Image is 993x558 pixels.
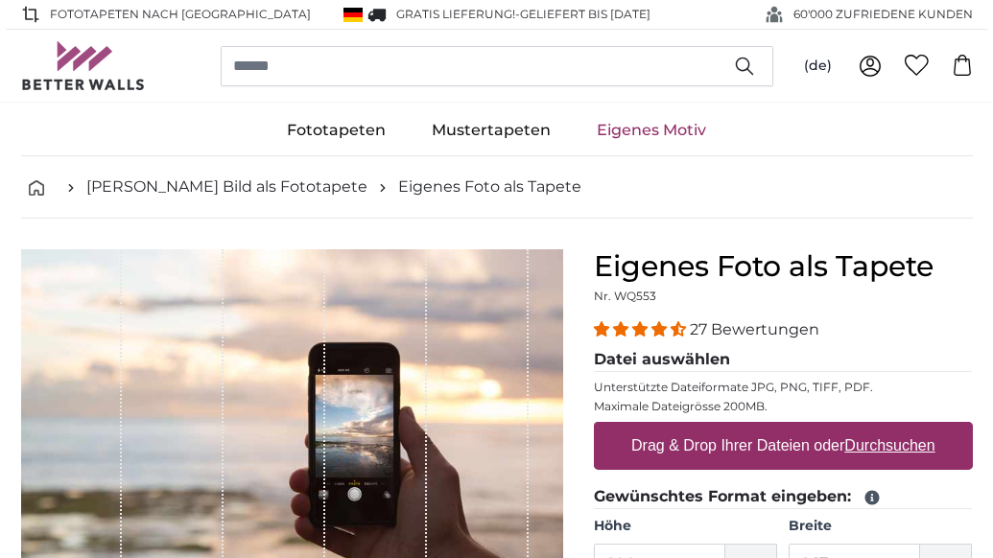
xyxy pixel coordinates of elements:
label: Breite [789,517,972,536]
p: Unterstützte Dateiformate JPG, PNG, TIFF, PDF. [594,380,973,395]
span: Fototapeten nach [GEOGRAPHIC_DATA] [50,6,311,23]
span: 60'000 ZUFRIEDENE KUNDEN [793,6,973,23]
a: Eigenes Motiv [574,105,729,155]
a: Eigenes Foto als Tapete [398,175,581,198]
u: Durchsuchen [844,437,934,453]
span: GRATIS Lieferung! [396,7,515,21]
span: Nr. WQ553 [594,289,656,303]
span: Geliefert bis [DATE] [520,7,650,21]
a: Mustertapeten [409,105,574,155]
span: 27 Bewertungen [690,320,819,338]
label: Drag & Drop Ihrer Dateien oder [624,427,943,465]
button: (de) [789,49,847,83]
legend: Gewünschtes Format eingeben: [594,485,973,509]
label: Höhe [594,517,777,536]
img: Betterwalls [21,41,146,90]
img: Deutschland [343,8,363,22]
span: 4.41 stars [594,320,690,338]
a: Fototapeten [264,105,409,155]
p: Maximale Dateigrösse 200MB. [594,399,973,414]
nav: breadcrumbs [21,156,973,219]
legend: Datei auswählen [594,348,973,372]
h1: Eigenes Foto als Tapete [594,249,973,284]
span: - [515,7,650,21]
a: [PERSON_NAME] Bild als Fototapete [86,175,367,198]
